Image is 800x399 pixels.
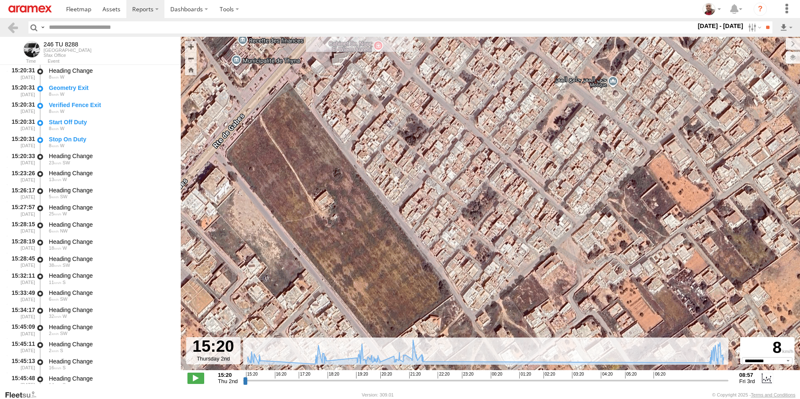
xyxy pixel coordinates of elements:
div: Heading Change [49,67,173,74]
span: Thu 2nd Oct 2025 [218,378,238,384]
div: Time [7,59,36,64]
div: 246 TU 8288 - View Asset History [44,41,92,48]
span: 00:20 [491,372,503,379]
label: Search Query [39,21,46,33]
div: Heading Change [49,221,173,228]
i: ? [754,3,767,16]
div: [GEOGRAPHIC_DATA] [44,48,92,53]
span: Heading: 261 [60,92,64,97]
div: 15:28:45 [DATE] [7,254,36,269]
div: Stop On Duty [49,136,173,143]
div: 15:33:49 [DATE] [7,288,36,303]
span: Heading: 261 [60,126,64,131]
span: 19:20 [356,372,368,379]
div: 15:27:57 [DATE] [7,202,36,218]
span: 8 [49,92,59,97]
div: Heading Change [49,358,173,365]
div: 15:20:31 [DATE] [7,117,36,133]
div: Heading Change [49,169,173,177]
span: 2 [49,331,59,336]
div: Heading Change [49,340,173,348]
span: 15:20 [246,372,258,379]
span: Heading: 160 [63,365,66,370]
span: 03:20 [572,372,584,379]
div: Heading Change [49,375,173,382]
span: 23:20 [462,372,474,379]
div: Heading Change [49,187,173,194]
span: 17:20 [299,372,310,379]
div: 15:23:26 [DATE] [7,168,36,184]
span: 16 [49,365,62,370]
label: Search Filter Options [745,21,763,33]
div: 15:45:09 [DATE] [7,322,36,338]
span: Heading: 261 [60,109,64,114]
span: Fri 3rd Oct 2025 [739,378,755,384]
span: 11 [49,280,62,285]
div: 15:32:11 [DATE] [7,271,36,286]
span: 8 [49,143,59,148]
span: 18 [49,246,62,251]
div: 15:20:33 [DATE] [7,151,36,167]
span: 02:20 [544,372,555,379]
span: 8 [49,109,59,114]
div: 15:34:17 [DATE] [7,305,36,320]
div: Heading Change [49,204,173,211]
span: 5 [49,194,59,199]
div: 15:20:31 [DATE] [7,66,36,81]
span: 23 [49,160,62,165]
div: 15:28:19 [DATE] [7,237,36,252]
div: Sfax Office [44,53,92,58]
a: Visit our Website [5,391,43,399]
span: 6 [49,228,59,233]
label: Play/Stop [187,373,204,384]
div: Start Off Duty [49,118,173,126]
a: Back to previous Page [7,21,19,33]
div: Version: 309.01 [362,392,394,397]
div: Geometry Exit [49,84,173,92]
div: Heading Change [49,272,173,279]
span: 22:20 [438,372,449,379]
span: Heading: 196 [60,348,63,353]
span: 2 [49,348,59,353]
span: 04:20 [601,372,613,379]
span: 32 [49,314,62,319]
span: Heading: 261 [60,143,64,148]
div: 15:45:48 [DATE] [7,373,36,389]
div: 15:20:31 [DATE] [7,83,36,98]
div: Heading Change [49,238,173,246]
div: Heading Change [49,152,173,160]
strong: 15:20 [218,372,238,378]
span: Heading: 301 [60,228,67,233]
span: Heading: 261 [60,74,64,79]
div: 15:20:31 [DATE] [7,100,36,115]
span: Heading: 267 [63,246,67,251]
span: 14 [49,382,62,387]
div: 15:45:13 [DATE] [7,356,36,372]
span: 8 [49,74,59,79]
span: 01:20 [519,372,531,379]
button: Zoom out [185,52,197,64]
div: Majdi Ghannoudi [700,3,724,15]
span: Heading: 230 [63,160,70,165]
strong: 08:57 [739,372,755,378]
div: Heading Change [49,289,173,297]
span: Heading: 228 [60,331,67,336]
div: Event [48,59,181,64]
div: 15:28:15 [DATE] [7,220,36,235]
span: Heading: 265 [63,211,67,216]
img: aramex-logo.svg [8,5,52,13]
span: 21:20 [409,372,421,379]
label: [DATE] - [DATE] [696,21,745,31]
span: 20:20 [380,372,392,379]
span: 25 [49,211,62,216]
span: 05:20 [625,372,637,379]
span: 13 [49,177,62,182]
div: Verified Fence Exit [49,101,173,109]
div: 8 [741,338,793,357]
span: 6 [49,297,59,302]
span: Heading: 195 [63,382,66,387]
div: Heading Change [49,255,173,263]
button: Zoom Home [185,64,197,75]
span: 06:20 [654,372,665,379]
span: 8 [49,126,59,131]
